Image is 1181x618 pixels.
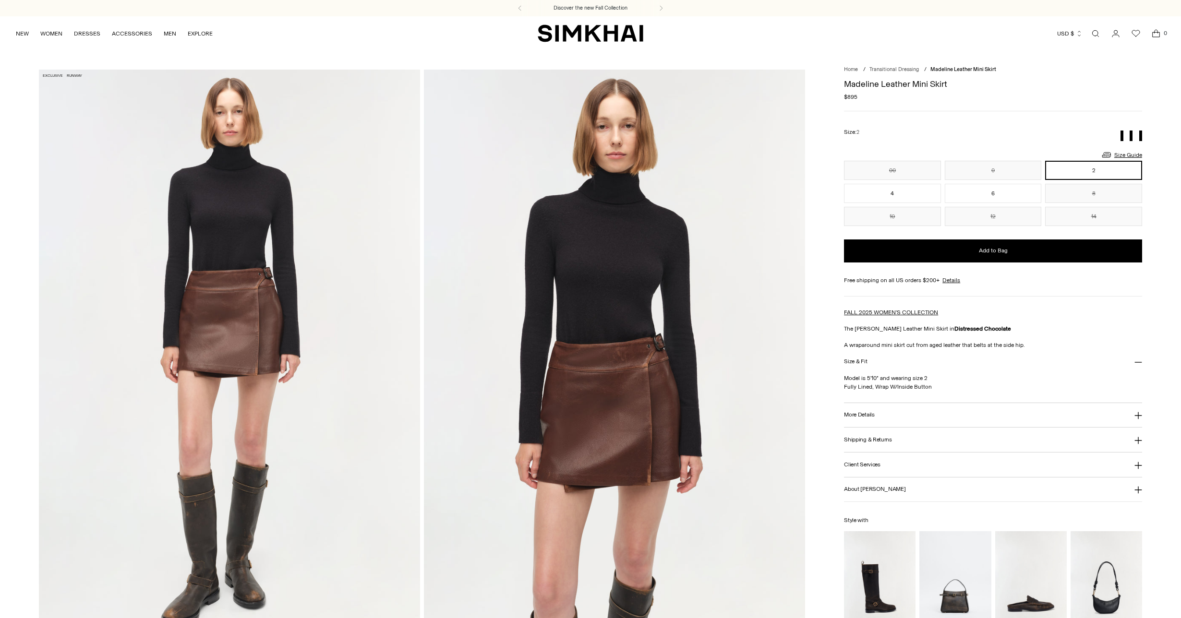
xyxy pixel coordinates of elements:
h3: Client Services [844,462,880,468]
button: More Details [844,403,1142,428]
button: 12 [945,207,1042,226]
p: The [PERSON_NAME] Leather Mini Skirt in [844,324,1142,333]
a: Transitional Dressing [869,66,919,72]
h3: About [PERSON_NAME] [844,486,905,492]
a: Details [942,276,960,285]
div: / [924,66,927,74]
button: 0 [945,161,1042,180]
p: Model is 5'10" and wearing size 2 Fully Lined, Wrap W/Inside Button [844,374,1142,391]
span: 0 [1161,29,1169,37]
span: Add to Bag [979,247,1008,255]
button: USD $ [1057,23,1083,44]
a: WOMEN [40,23,62,44]
strong: Distressed Chocolate [954,325,1011,332]
a: Open cart modal [1146,24,1166,43]
button: Client Services [844,452,1142,477]
a: EXPLORE [188,23,213,44]
a: Wishlist [1126,24,1145,43]
button: 8 [1045,184,1142,203]
button: 14 [1045,207,1142,226]
p: A wraparound mini skirt cut from aged leather that belts at the side hip. [844,341,1142,349]
a: DRESSES [74,23,100,44]
a: Home [844,66,858,72]
div: Free shipping on all US orders $200+ [844,276,1142,285]
button: 00 [844,161,941,180]
button: Add to Bag [844,239,1142,262]
h3: More Details [844,412,874,418]
button: About [PERSON_NAME] [844,477,1142,502]
a: MEN [164,23,176,44]
span: $895 [844,93,857,101]
a: ACCESSORIES [112,23,152,44]
a: Discover the new Fall Collection [554,4,627,12]
button: 4 [844,184,941,203]
a: Go to the account page [1106,24,1125,43]
h3: Shipping & Returns [844,437,892,443]
a: Open search modal [1086,24,1105,43]
button: 10 [844,207,941,226]
a: Size Guide [1101,149,1142,161]
span: Madeline Leather Mini Skirt [930,66,996,72]
h6: Style with [844,517,1142,523]
a: SIMKHAI [538,24,643,43]
div: / [863,66,866,74]
a: NEW [16,23,29,44]
h3: Size & Fit [844,358,867,365]
label: Size: [844,128,859,137]
button: Size & Fit [844,349,1142,374]
button: 6 [945,184,1042,203]
button: Shipping & Returns [844,428,1142,452]
nav: breadcrumbs [844,66,1142,74]
a: FALL 2025 WOMEN'S COLLECTION [844,309,938,316]
h1: Madeline Leather Mini Skirt [844,80,1142,88]
button: 2 [1045,161,1142,180]
span: 2 [856,129,859,135]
